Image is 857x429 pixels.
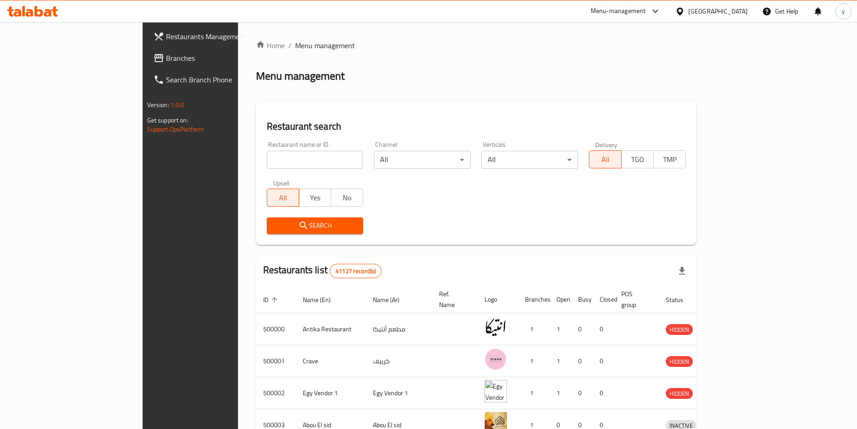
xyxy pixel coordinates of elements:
[366,377,432,409] td: Egy Vendor 1
[439,289,467,310] span: Ref. Name
[273,180,290,186] label: Upsell
[146,69,286,90] a: Search Branch Phone
[518,345,549,377] td: 1
[666,325,693,335] span: HIDDEN
[147,114,188,126] span: Get support on:
[621,289,648,310] span: POS group
[256,40,697,51] nav: breadcrumb
[593,153,618,166] span: All
[571,345,592,377] td: 0
[146,47,286,69] a: Branches
[147,99,169,111] span: Version:
[549,286,571,313] th: Open
[366,313,432,345] td: مطعم أنتيكا
[288,40,292,51] li: /
[303,294,342,305] span: Name (En)
[592,286,614,313] th: Closed
[589,150,621,168] button: All
[295,40,355,51] span: Menu management
[366,345,432,377] td: كرييف
[485,316,507,339] img: Antika Restaurant
[653,150,686,168] button: TMP
[688,6,748,16] div: [GEOGRAPHIC_DATA]
[549,313,571,345] td: 1
[657,153,682,166] span: TMP
[373,294,411,305] span: Name (Ar)
[274,220,356,231] span: Search
[666,357,693,367] span: HIDDEN
[571,313,592,345] td: 0
[330,267,381,275] span: 41127 record(s)
[331,189,363,207] button: No
[671,260,693,282] div: Export file
[842,6,845,16] span: y
[549,345,571,377] td: 1
[296,345,366,377] td: Crave
[296,377,366,409] td: Egy Vendor 1
[267,189,299,207] button: All
[271,191,296,204] span: All
[374,151,471,169] div: All
[518,286,549,313] th: Branches
[263,263,382,278] h2: Restaurants list
[303,191,328,204] span: Yes
[595,141,618,148] label: Delivery
[330,264,381,278] div: Total records count
[299,189,331,207] button: Yes
[666,388,693,399] span: HIDDEN
[481,151,578,169] div: All
[625,153,650,166] span: TGO
[666,294,695,305] span: Status
[518,377,549,409] td: 1
[267,217,363,234] button: Search
[621,150,654,168] button: TGO
[256,69,345,83] h2: Menu management
[518,313,549,345] td: 1
[592,313,614,345] td: 0
[591,6,646,17] div: Menu-management
[171,99,184,111] span: 1.0.0
[166,31,278,42] span: Restaurants Management
[485,348,507,370] img: Crave
[166,74,278,85] span: Search Branch Phone
[267,151,363,169] input: Search for restaurant name or ID..
[477,286,518,313] th: Logo
[335,191,359,204] span: No
[485,380,507,402] img: Egy Vendor 1
[146,26,286,47] a: Restaurants Management
[571,377,592,409] td: 0
[166,53,278,63] span: Branches
[263,294,280,305] span: ID
[296,313,366,345] td: Antika Restaurant
[267,120,686,133] h2: Restaurant search
[571,286,592,313] th: Busy
[592,377,614,409] td: 0
[592,345,614,377] td: 0
[549,377,571,409] td: 1
[147,123,204,135] a: Support.OpsPlatform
